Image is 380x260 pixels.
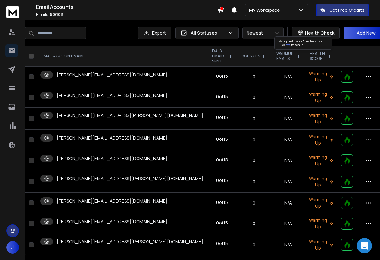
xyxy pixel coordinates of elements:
td: N/A [271,87,305,108]
p: [PERSON_NAME][EMAIL_ADDRESS][PERSON_NAME][DOMAIN_NAME] [57,238,203,245]
p: [PERSON_NAME][EMAIL_ADDRESS][DOMAIN_NAME] [57,198,167,204]
p: Warming Up [308,217,333,230]
p: Warming Up [308,70,333,83]
div: 0 of 15 [216,73,228,79]
td: N/A [271,213,305,234]
p: 0 [241,157,267,164]
h1: Email Accounts [36,3,217,11]
p: 0 [241,200,267,206]
p: Warming Up [308,197,333,209]
p: 0 [241,74,267,80]
div: Open Intercom Messenger [357,238,372,253]
button: J [6,241,19,254]
p: HEALTH SCORE [310,51,326,61]
p: 0 [241,179,267,185]
td: N/A [271,234,305,256]
div: 0 of 15 [216,136,228,142]
p: 0 [241,137,267,143]
td: N/A [271,67,305,87]
p: [PERSON_NAME][EMAIL_ADDRESS][DOMAIN_NAME] [57,155,167,162]
div: 0 of 15 [216,240,228,247]
p: Emails : [36,12,217,17]
p: WARMUP EMAILS [276,51,293,61]
p: 0 [241,115,267,122]
td: N/A [271,171,305,193]
p: Warming Up [308,238,333,251]
div: 0 of 15 [216,94,228,100]
p: 0 [241,220,267,227]
div: 0 of 15 [216,199,228,205]
p: All Statuses [191,30,226,36]
p: 0 [241,242,267,248]
p: Warming Up [308,133,333,146]
p: My Workspace [249,7,282,13]
td: N/A [271,130,305,150]
p: BOUNCES [242,54,260,59]
p: [PERSON_NAME][EMAIL_ADDRESS][DOMAIN_NAME] [57,218,167,225]
a: here [286,43,290,47]
p: Warming Up [308,112,333,125]
p: Health Check [305,30,334,36]
p: [PERSON_NAME][EMAIL_ADDRESS][PERSON_NAME][DOMAIN_NAME] [57,175,203,182]
button: Newest [242,27,284,39]
div: 0 of 15 [216,157,228,163]
td: N/A [271,108,305,130]
td: N/A [271,193,305,213]
p: DAILY EMAILS SENT [212,49,225,64]
span: Warmup health score for each email account. Click for details. [279,39,328,47]
span: 50 / 108 [50,12,63,17]
td: N/A [271,150,305,171]
div: 0 of 15 [216,220,228,226]
button: Export [138,27,171,39]
p: [PERSON_NAME][EMAIL_ADDRESS][DOMAIN_NAME] [57,92,167,99]
div: 0 of 15 [216,177,228,184]
p: Warming Up [308,154,333,167]
p: Warming Up [308,91,333,104]
button: Get Free Credits [316,4,369,16]
div: 0 of 15 [216,114,228,120]
p: Warming Up [308,175,333,188]
p: Get Free Credits [329,7,364,13]
button: Health Check [292,27,340,39]
p: 0 [241,94,267,101]
p: [PERSON_NAME][EMAIL_ADDRESS][PERSON_NAME][DOMAIN_NAME] [57,112,203,119]
p: [PERSON_NAME][EMAIL_ADDRESS][DOMAIN_NAME] [57,72,167,78]
div: EMAIL ACCOUNT NAME [42,54,91,59]
img: logo [6,6,19,18]
p: [PERSON_NAME][EMAIL_ADDRESS][DOMAIN_NAME] [57,135,167,141]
